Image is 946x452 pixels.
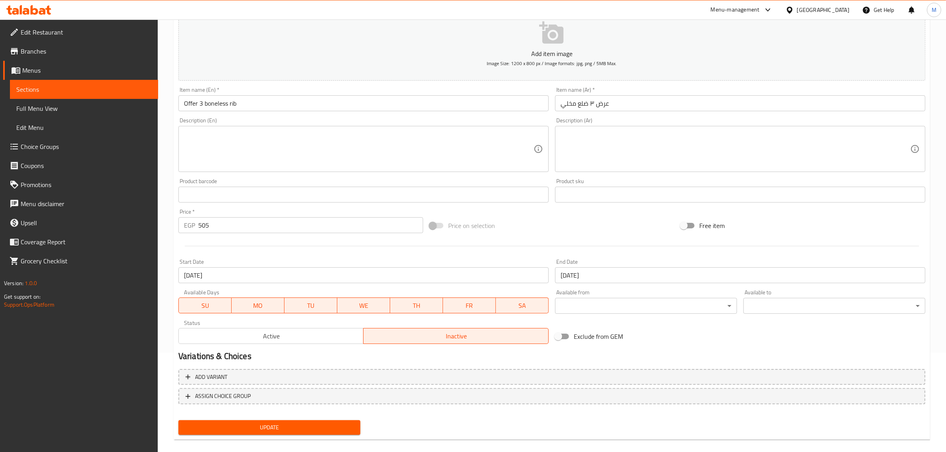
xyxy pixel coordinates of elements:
span: Version: [4,278,23,288]
span: ASSIGN CHOICE GROUP [195,391,251,401]
input: Please enter product barcode [178,187,549,203]
div: Menu-management [711,5,760,15]
a: Coupons [3,156,158,175]
span: 1.0.0 [25,278,37,288]
button: TU [284,297,337,313]
input: Enter name Ar [555,95,925,111]
span: Grocery Checklist [21,256,152,266]
button: Add variant [178,369,925,385]
a: Menu disclaimer [3,194,158,213]
span: Free item [699,221,725,230]
a: Edit Menu [10,118,158,137]
button: Active [178,328,364,344]
span: Edit Menu [16,123,152,132]
span: MO [235,300,281,311]
input: Enter name En [178,95,549,111]
button: SA [496,297,549,313]
span: FR [446,300,493,311]
span: Full Menu View [16,104,152,113]
span: Menu disclaimer [21,199,152,209]
span: Coupons [21,161,152,170]
a: Promotions [3,175,158,194]
a: Choice Groups [3,137,158,156]
span: Edit Restaurant [21,27,152,37]
span: SU [182,300,228,311]
button: MO [232,297,284,313]
span: Upsell [21,218,152,228]
button: ASSIGN CHOICE GROUP [178,388,925,404]
div: [GEOGRAPHIC_DATA] [797,6,849,14]
span: Update [185,423,354,433]
span: TU [288,300,334,311]
input: Please enter price [198,217,423,233]
span: Exclude from GEM [574,332,623,341]
span: Sections [16,85,152,94]
button: Update [178,420,360,435]
span: Inactive [367,330,546,342]
p: Add item image [191,49,913,58]
span: Promotions [21,180,152,189]
span: Image Size: 1200 x 800 px / Image formats: jpg, png / 5MB Max. [487,59,617,68]
button: Inactive [363,328,549,344]
span: Add variant [195,372,227,382]
span: Price on selection [448,221,495,230]
button: TH [390,297,443,313]
a: Branches [3,42,158,61]
a: Menus [3,61,158,80]
span: Branches [21,46,152,56]
span: TH [393,300,440,311]
span: Active [182,330,361,342]
span: SA [499,300,546,311]
span: Menus [22,66,152,75]
h2: Variations & Choices [178,350,925,362]
a: Full Menu View [10,99,158,118]
span: Coverage Report [21,237,152,247]
span: Get support on: [4,292,41,302]
div: ​ [555,298,737,314]
a: Edit Restaurant [3,23,158,42]
div: ​ [743,298,925,314]
button: WE [337,297,390,313]
span: M [932,6,936,14]
a: Coverage Report [3,232,158,251]
button: FR [443,297,496,313]
a: Support.OpsPlatform [4,299,54,310]
a: Grocery Checklist [3,251,158,270]
p: EGP [184,220,195,230]
button: SU [178,297,232,313]
a: Sections [10,80,158,99]
input: Please enter product sku [555,187,925,203]
button: Add item imageImage Size: 1200 x 800 px / Image formats: jpg, png / 5MB Max. [178,8,925,81]
span: WE [340,300,387,311]
a: Upsell [3,213,158,232]
span: Choice Groups [21,142,152,151]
